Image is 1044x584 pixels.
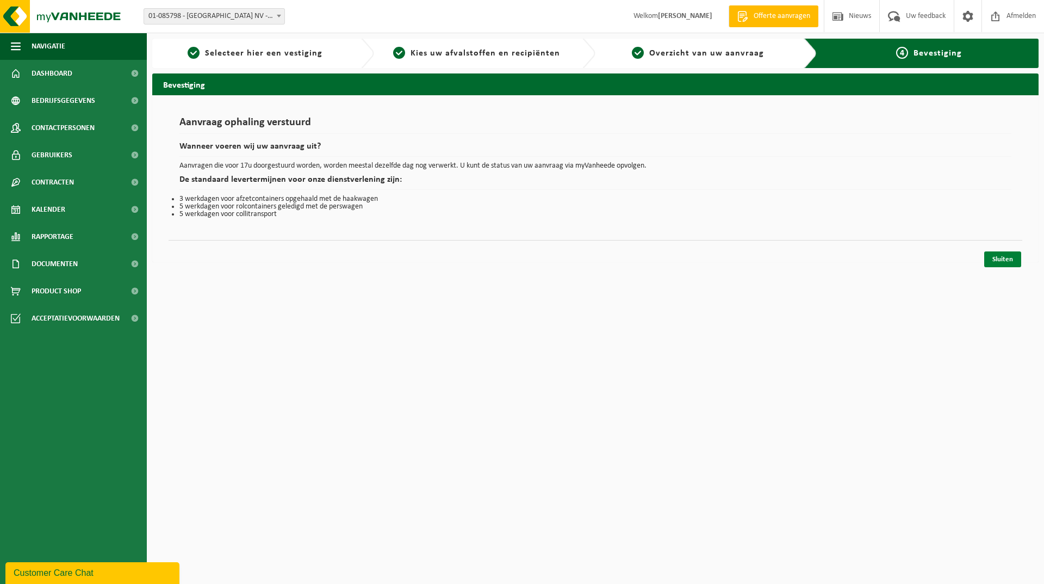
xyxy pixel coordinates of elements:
[179,162,1011,170] p: Aanvragen die voor 17u doorgestuurd worden, worden meestal dezelfde dag nog verwerkt. U kunt de s...
[179,211,1011,218] li: 5 werkdagen voor collitransport
[751,11,813,22] span: Offerte aanvragen
[380,47,574,60] a: 2Kies uw afvalstoffen en recipiënten
[144,8,285,24] span: 01-085798 - DB CENTER NV - BEERNEM
[32,278,81,305] span: Product Shop
[913,49,962,58] span: Bevestiging
[179,175,1011,190] h2: De standaard levertermijnen voor onze dienstverlening zijn:
[205,49,322,58] span: Selecteer hier een vestiging
[729,5,818,27] a: Offerte aanvragen
[179,195,1011,203] li: 3 werkdagen voor afzetcontainers opgehaald met de haakwagen
[5,560,182,584] iframe: chat widget
[188,47,200,59] span: 1
[32,196,65,223] span: Kalender
[32,250,78,278] span: Documenten
[32,142,72,169] span: Gebruikers
[632,47,644,59] span: 3
[32,60,72,87] span: Dashboard
[144,9,284,24] span: 01-085798 - DB CENTER NV - BEERNEM
[32,33,65,60] span: Navigatie
[152,73,1039,95] h2: Bevestiging
[601,47,796,60] a: 3Overzicht van uw aanvraag
[649,49,764,58] span: Overzicht van uw aanvraag
[32,169,74,196] span: Contracten
[658,12,712,20] strong: [PERSON_NAME]
[179,117,1011,134] h1: Aanvraag ophaling verstuurd
[32,114,95,142] span: Contactpersonen
[32,87,95,114] span: Bedrijfsgegevens
[411,49,560,58] span: Kies uw afvalstoffen en recipiënten
[179,142,1011,157] h2: Wanneer voeren wij uw aanvraag uit?
[984,251,1021,267] a: Sluiten
[32,305,120,332] span: Acceptatievoorwaarden
[896,47,908,59] span: 4
[179,203,1011,211] li: 5 werkdagen voor rolcontainers geledigd met de perswagen
[32,223,73,250] span: Rapportage
[158,47,352,60] a: 1Selecteer hier een vestiging
[393,47,405,59] span: 2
